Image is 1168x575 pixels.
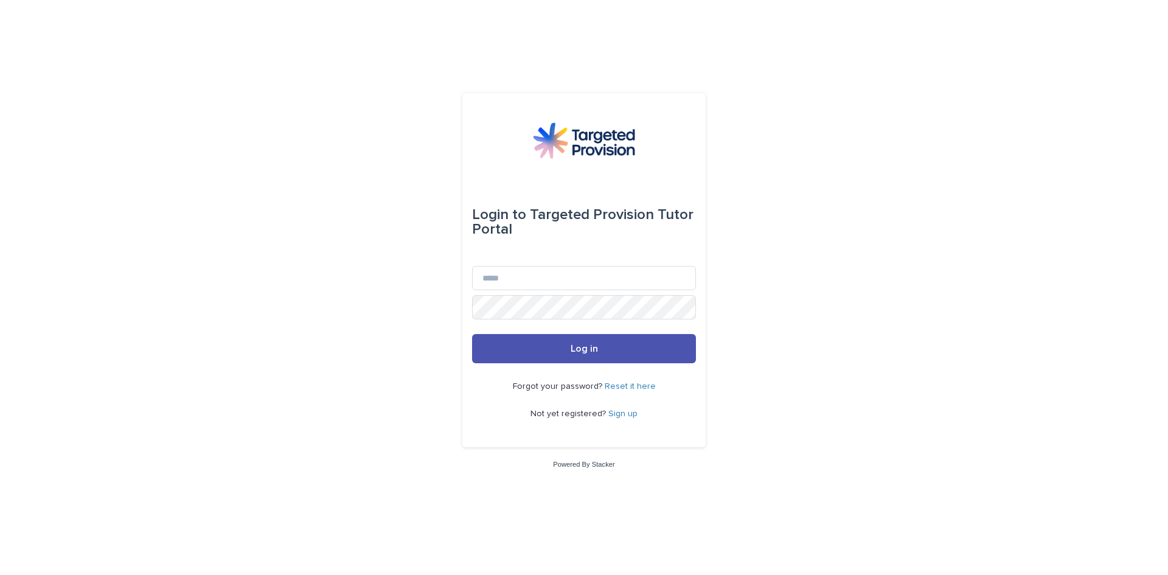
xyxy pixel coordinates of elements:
[533,122,635,159] img: M5nRWzHhSzIhMunXDL62
[605,382,656,391] a: Reset it here
[553,461,614,468] a: Powered By Stacker
[472,207,526,222] span: Login to
[513,382,605,391] span: Forgot your password?
[608,409,638,418] a: Sign up
[472,334,696,363] button: Log in
[530,409,608,418] span: Not yet registered?
[571,344,598,354] span: Log in
[472,198,696,246] div: Targeted Provision Tutor Portal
